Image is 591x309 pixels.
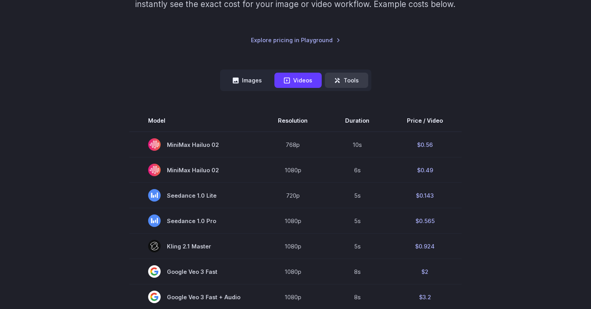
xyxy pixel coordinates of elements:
[259,132,326,157] td: 768p
[326,208,388,234] td: 5s
[388,183,462,208] td: $0.143
[148,164,240,176] span: MiniMax Hailuo 02
[388,132,462,157] td: $0.56
[251,36,340,45] a: Explore pricing in Playground
[148,265,240,278] span: Google Veo 3 Fast
[388,234,462,259] td: $0.924
[326,183,388,208] td: 5s
[259,183,326,208] td: 720p
[259,234,326,259] td: 1080p
[388,110,462,132] th: Price / Video
[388,208,462,234] td: $0.565
[326,234,388,259] td: 5s
[148,240,240,252] span: Kling 2.1 Master
[259,208,326,234] td: 1080p
[259,110,326,132] th: Resolution
[129,110,259,132] th: Model
[148,138,240,151] span: MiniMax Hailuo 02
[148,189,240,202] span: Seedance 1.0 Lite
[259,259,326,284] td: 1080p
[148,291,240,303] span: Google Veo 3 Fast + Audio
[326,132,388,157] td: 10s
[326,110,388,132] th: Duration
[326,157,388,183] td: 6s
[326,259,388,284] td: 8s
[388,259,462,284] td: $2
[325,73,368,88] button: Tools
[148,214,240,227] span: Seedance 1.0 Pro
[388,157,462,183] td: $0.49
[259,157,326,183] td: 1080p
[274,73,322,88] button: Videos
[223,73,271,88] button: Images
